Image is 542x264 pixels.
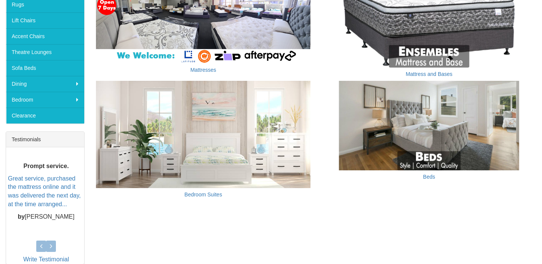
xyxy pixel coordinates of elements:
a: Bedroom Suites [184,191,222,198]
div: Testimonials [6,132,84,147]
img: Beds [322,81,536,170]
a: Lift Chairs [6,12,84,28]
p: [PERSON_NAME] [8,213,84,221]
a: Dining [6,76,84,92]
a: Write Testimonial [23,256,69,262]
img: Bedroom Suites [96,81,310,188]
a: Mattress and Bases [406,71,452,77]
a: Beds [423,174,435,180]
a: Accent Chairs [6,28,84,44]
a: Sofa Beds [6,60,84,76]
a: Bedroom [6,92,84,108]
b: Prompt service. [23,163,69,169]
a: Great service, purchased the mattress online and it was delivered the next day, at the time arran... [8,175,81,208]
a: Mattresses [190,67,216,73]
a: Clearance [6,108,84,124]
b: by [18,213,25,220]
a: Theatre Lounges [6,44,84,60]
